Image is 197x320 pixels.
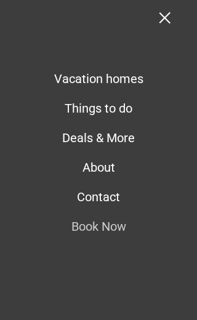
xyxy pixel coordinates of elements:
span: Book Now [71,219,126,234]
span: Vacation homes [54,71,143,86]
span: About [82,160,115,175]
a: Toggle Menu [145,12,194,23]
span: Things to do [65,101,132,116]
span: Contact [77,190,120,204]
span: Deals & More [62,130,135,145]
a: About [75,153,123,182]
a: Deals & More [55,123,142,153]
a: Contact [70,182,127,212]
a: Book Now [64,212,134,241]
a: Things to do [57,94,140,123]
a: Vacation homes [47,64,151,94]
